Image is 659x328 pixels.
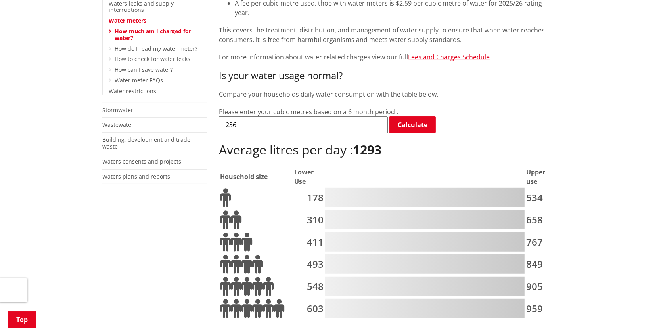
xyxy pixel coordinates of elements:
td: 658 [526,210,556,231]
th: Household size [220,167,293,187]
a: Building, development and trade waste [102,136,190,150]
th: Upper use [526,167,556,187]
td: 310 [294,210,324,231]
label: Please enter your cubic metres based on a 6 month period : [219,107,398,116]
td: 767 [526,232,556,253]
a: How do I read my water meter? [115,45,197,52]
a: Wastewater [102,121,134,128]
a: Water restrictions [109,87,156,95]
td: 178 [294,187,324,209]
a: Water meter FAQs [115,76,163,84]
td: 905 [526,276,556,297]
p: Compare your households daily water consumption with the table below. [219,90,557,99]
td: 548 [294,276,324,297]
a: Water meters [109,17,146,24]
td: 411 [294,232,324,253]
a: How to check for water leaks [115,55,190,63]
b: 1293 [353,141,381,158]
th: Lower Use [294,167,324,187]
a: Waters consents and projects [102,158,181,165]
h2: Average litres per day : [219,142,557,158]
p: This covers the treatment, distribution, and management of water supply to ensure that when water... [219,25,557,44]
a: Top [8,311,36,328]
a: How much am I charged for water? [115,27,191,42]
td: 959 [526,298,556,320]
iframe: Messenger Launcher [623,295,651,323]
td: 493 [294,254,324,275]
td: 849 [526,254,556,275]
a: Calculate [389,116,436,133]
a: How can I save water? [115,66,173,73]
p: For more information about water related charges view our full . [219,52,557,62]
h3: Is your water usage normal? [219,70,557,82]
td: 603 [294,298,324,320]
a: Waters plans and reports [102,173,170,180]
a: Stormwater [102,106,133,114]
a: Fees and Charges Schedule [408,53,490,61]
td: 534 [526,187,556,209]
